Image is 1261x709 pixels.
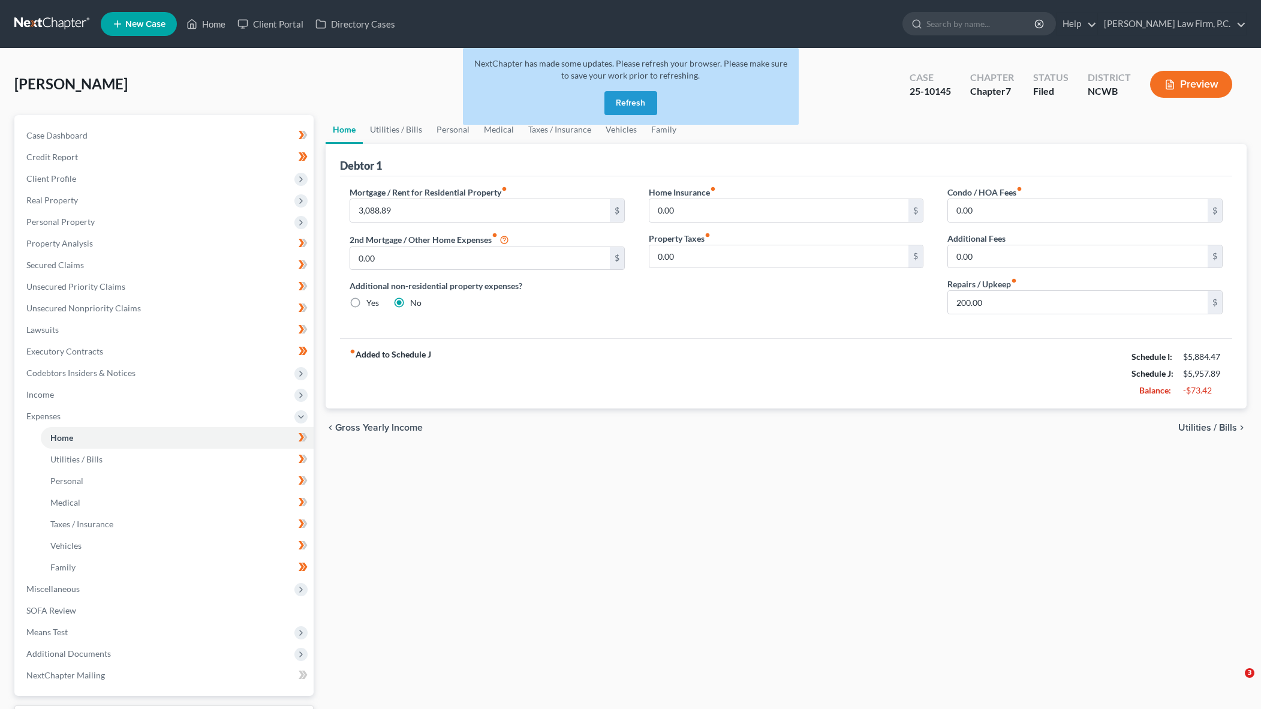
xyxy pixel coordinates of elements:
span: Property Analysis [26,238,93,248]
span: Unsecured Priority Claims [26,281,125,292]
i: fiber_manual_record [501,186,507,192]
div: $5,957.89 [1183,368,1223,380]
a: Client Portal [231,13,309,35]
input: -- [948,291,1208,314]
div: Status [1033,71,1069,85]
span: Personal [50,476,83,486]
span: NextChapter Mailing [26,670,105,680]
span: NextChapter has made some updates. Please refresh your browser. Please make sure to save your wor... [474,58,787,80]
span: Medical [50,497,80,507]
a: Home [326,115,363,144]
div: District [1088,71,1131,85]
a: Home [180,13,231,35]
span: [PERSON_NAME] [14,75,128,92]
span: Executory Contracts [26,346,103,356]
button: Refresh [604,91,657,115]
label: Condo / HOA Fees [947,186,1022,199]
button: Utilities / Bills chevron_right [1178,423,1247,432]
span: Personal Property [26,217,95,227]
a: Directory Cases [309,13,401,35]
a: Case Dashboard [17,125,314,146]
span: Codebtors Insiders & Notices [26,368,136,378]
input: Search by name... [926,13,1036,35]
a: Secured Claims [17,254,314,276]
div: $ [1208,199,1222,222]
div: Chapter [970,71,1014,85]
a: Home [41,427,314,449]
span: Taxes / Insurance [50,519,113,529]
span: Family [50,562,76,572]
span: Expenses [26,411,61,421]
div: $ [610,247,624,270]
label: Mortgage / Rent for Residential Property [350,186,507,199]
span: 7 [1006,85,1011,97]
div: $ [610,199,624,222]
span: Case Dashboard [26,130,88,140]
strong: Schedule J: [1131,368,1173,378]
a: Credit Report [17,146,314,168]
div: $ [1208,291,1222,314]
label: Home Insurance [649,186,716,199]
span: Secured Claims [26,260,84,270]
a: Medical [41,492,314,513]
strong: Balance: [1139,385,1171,395]
label: Repairs / Upkeep [947,278,1017,290]
iframe: Intercom live chat [1220,668,1249,697]
input: -- [948,199,1208,222]
a: Vehicles [41,535,314,557]
a: Utilities / Bills [363,115,429,144]
span: 3 [1245,668,1254,678]
strong: Schedule I: [1131,352,1172,362]
label: Property Taxes [649,232,711,245]
a: Property Analysis [17,233,314,254]
div: Filed [1033,85,1069,98]
div: $ [908,199,923,222]
a: SOFA Review [17,600,314,621]
a: [PERSON_NAME] Law Firm, P.C. [1098,13,1246,35]
a: Unsecured Nonpriority Claims [17,298,314,319]
button: Preview [1150,71,1232,98]
div: $ [1208,245,1222,268]
span: Additional Documents [26,648,111,659]
div: Chapter [970,85,1014,98]
span: Home [50,432,73,443]
i: fiber_manual_record [1016,186,1022,192]
span: SOFA Review [26,605,76,615]
i: fiber_manual_record [492,232,498,238]
input: -- [649,245,909,268]
span: Miscellaneous [26,584,80,594]
span: New Case [125,20,165,29]
span: Real Property [26,195,78,205]
a: Family [41,557,314,578]
span: Lawsuits [26,325,59,335]
div: $5,884.47 [1183,351,1223,363]
span: Gross Yearly Income [335,423,423,432]
span: Utilities / Bills [1178,423,1237,432]
a: Taxes / Insurance [41,513,314,535]
div: Debtor 1 [340,158,382,173]
a: Help [1057,13,1097,35]
a: Executory Contracts [17,341,314,362]
i: chevron_right [1237,423,1247,432]
span: Means Test [26,627,68,637]
div: -$73.42 [1183,384,1223,396]
strong: Added to Schedule J [350,349,431,399]
a: Personal [429,115,477,144]
i: chevron_left [326,423,335,432]
label: Additional Fees [947,232,1006,245]
input: -- [649,199,909,222]
span: Utilities / Bills [50,454,103,464]
a: NextChapter Mailing [17,665,314,686]
label: No [410,297,422,309]
label: Additional non-residential property expenses? [350,280,625,292]
a: Utilities / Bills [41,449,314,470]
span: Credit Report [26,152,78,162]
a: Unsecured Priority Claims [17,276,314,298]
a: Lawsuits [17,319,314,341]
i: fiber_manual_record [710,186,716,192]
span: Client Profile [26,173,76,184]
label: 2nd Mortgage / Other Home Expenses [350,232,509,247]
div: NCWB [1088,85,1131,98]
i: fiber_manual_record [1011,278,1017,284]
i: fiber_manual_record [350,349,356,354]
